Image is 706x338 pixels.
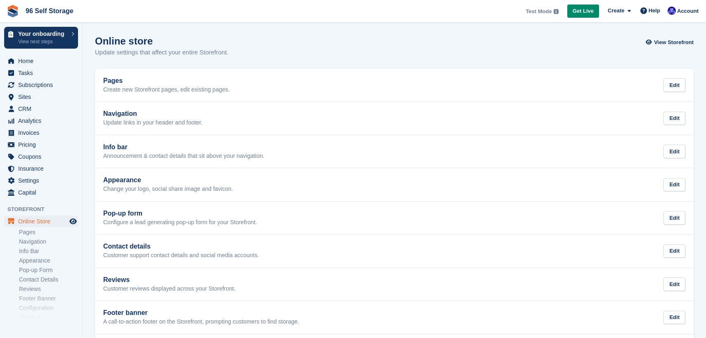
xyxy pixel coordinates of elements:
[18,38,67,45] p: View next steps
[19,314,78,322] a: Check-in
[103,210,257,217] h2: Pop-up form
[103,176,233,184] h2: Appearance
[4,175,78,186] a: menu
[103,219,257,226] p: Configure a lead generating pop-up form for your Storefront.
[103,77,230,84] h2: Pages
[4,79,78,91] a: menu
[654,38,694,47] span: View Storefront
[4,127,78,138] a: menu
[18,187,68,198] span: Capital
[668,7,676,15] img: Jem Plester
[18,31,67,37] p: Your onboarding
[18,55,68,67] span: Home
[663,244,685,258] div: Edit
[4,115,78,127] a: menu
[22,4,77,18] a: 96 Self Storage
[573,7,594,15] span: Get Live
[663,78,685,92] div: Edit
[95,135,694,168] a: Info bar Announcement & contact details that sit above your navigation. Edit
[18,91,68,103] span: Sites
[103,285,236,293] p: Customer reviews displayed across your Storefront.
[663,178,685,192] div: Edit
[103,252,259,259] p: Customer support contact details and social media accounts.
[663,211,685,225] div: Edit
[19,228,78,236] a: Pages
[4,163,78,174] a: menu
[567,5,599,18] a: Get Live
[7,5,19,17] img: stora-icon-8386f47178a22dfd0bd8f6a31ec36ba5ce8667c1dd55bd0f319d3a0aa187defe.svg
[4,216,78,227] a: menu
[18,163,68,174] span: Insurance
[19,247,78,255] a: Info Bar
[18,115,68,127] span: Analytics
[18,79,68,91] span: Subscriptions
[18,67,68,79] span: Tasks
[4,139,78,150] a: menu
[18,139,68,150] span: Pricing
[19,238,78,246] a: Navigation
[18,103,68,115] span: CRM
[4,151,78,162] a: menu
[103,309,299,317] h2: Footer banner
[18,151,68,162] span: Coupons
[95,268,694,301] a: Reviews Customer reviews displayed across your Storefront. Edit
[95,202,694,235] a: Pop-up form Configure a lead generating pop-up form for your Storefront. Edit
[19,295,78,303] a: Footer Banner
[103,86,230,94] p: Create new Storefront pages, edit existing pages.
[103,119,203,127] p: Update links in your header and footer.
[103,276,236,284] h2: Reviews
[663,112,685,125] div: Edit
[103,143,265,151] h2: Info bar
[526,7,552,16] span: Test Mode
[103,318,299,326] p: A call-to-action footer on the Storefront, prompting customers to find storage.
[677,7,699,15] span: Account
[68,216,78,226] a: Preview store
[663,277,685,291] div: Edit
[95,102,694,135] a: Navigation Update links in your header and footer. Edit
[95,168,694,201] a: Appearance Change your logo, social share image and favicon. Edit
[103,153,265,160] p: Announcement & contact details that sit above your navigation.
[4,55,78,67] a: menu
[18,127,68,138] span: Invoices
[663,145,685,158] div: Edit
[95,69,694,102] a: Pages Create new Storefront pages, edit existing pages. Edit
[95,35,228,47] h1: Online store
[4,187,78,198] a: menu
[95,301,694,334] a: Footer banner A call-to-action footer on the Storefront, prompting customers to find storage. Edit
[19,257,78,265] a: Appearance
[19,266,78,274] a: Pop-up Form
[19,285,78,293] a: Reviews
[19,276,78,284] a: Contact Details
[95,48,228,57] p: Update settings that affect your entire Storefront.
[608,7,624,15] span: Create
[4,27,78,49] a: Your onboarding View next steps
[103,110,203,117] h2: Navigation
[19,304,78,312] a: Configuration
[649,7,660,15] span: Help
[4,91,78,103] a: menu
[18,216,68,227] span: Online Store
[18,175,68,186] span: Settings
[663,311,685,324] div: Edit
[4,67,78,79] a: menu
[4,103,78,115] a: menu
[648,35,694,49] a: View Storefront
[7,205,82,214] span: Storefront
[103,185,233,193] p: Change your logo, social share image and favicon.
[103,243,259,250] h2: Contact details
[95,235,694,268] a: Contact details Customer support contact details and social media accounts. Edit
[554,9,559,14] img: icon-info-grey-7440780725fd019a000dd9b08b2336e03edf1995a4989e88bcd33f0948082b44.svg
